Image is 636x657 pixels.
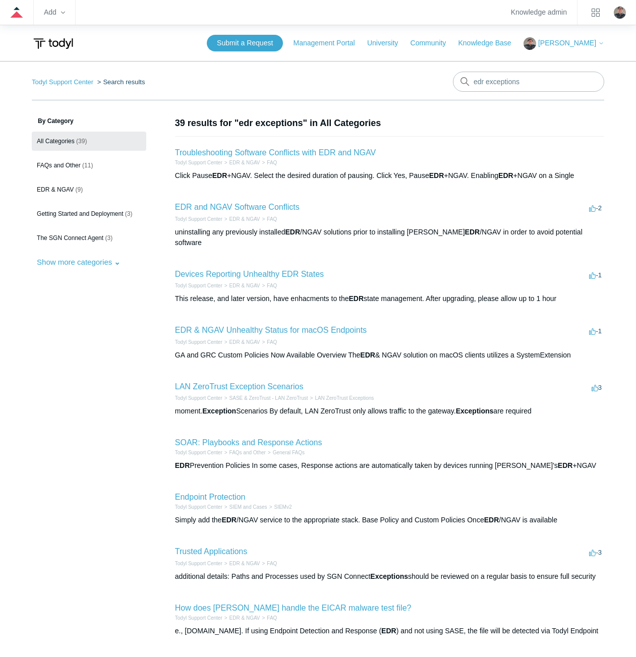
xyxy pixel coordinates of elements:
[456,407,494,415] em: Exceptions
[538,39,596,47] span: [PERSON_NAME]
[221,516,237,524] em: EDR
[222,159,260,166] li: EDR & NGAV
[222,503,267,511] li: SIEM and Cases
[32,132,146,151] a: All Categories (39)
[511,10,567,15] a: Knowledge admin
[175,170,604,181] div: Click Pause +NGAV. Select the desired duration of pausing. Click Yes, Pause +NGAV. Enabling +NGAV...
[308,394,374,402] li: LAN ZeroTrust Exceptions
[175,216,222,222] a: Todyl Support Center
[273,450,305,455] a: General FAQs
[37,210,123,217] span: Getting Started and Deployment
[229,339,260,345] a: EDR & NGAV
[267,561,277,566] a: FAQ
[267,160,277,165] a: FAQ
[175,227,604,248] div: uninstalling any previously installed /NGAV solutions prior to installing [PERSON_NAME] /NGAV in ...
[175,394,222,402] li: Todyl Support Center
[222,614,260,622] li: EDR & NGAV
[222,338,260,346] li: EDR & NGAV
[212,171,227,180] em: EDR
[349,294,364,303] em: EDR
[175,326,367,334] a: EDR & NGAV Unhealthy Status for macOS Endpoints
[125,210,133,217] span: (3)
[260,614,277,622] li: FAQ
[267,503,292,511] li: SIEMv2
[32,116,146,126] h3: By Category
[175,561,222,566] a: Todyl Support Center
[285,228,300,236] em: EDR
[260,159,277,166] li: FAQ
[458,38,521,48] a: Knowledge Base
[222,560,260,567] li: EDR & NGAV
[229,395,308,401] a: SASE & ZeroTrust - LAN ZeroTrust
[222,449,266,456] li: FAQs and Other
[175,461,190,469] em: EDR
[175,515,604,525] div: Simply add the /NGAV service to the appropriate stack. Base Policy and Custom Policies Once /NGAV...
[207,35,283,51] a: Submit a Request
[222,394,308,402] li: SASE & ZeroTrust - LAN ZeroTrust
[294,38,365,48] a: Management Portal
[465,228,480,236] em: EDR
[175,270,324,278] a: Devices Reporting Unhealthy EDR States
[202,407,236,415] em: Exception
[175,282,222,289] li: Todyl Support Center
[32,180,146,199] a: EDR & NGAV (9)
[105,234,112,242] span: (3)
[589,204,602,212] span: -2
[266,449,305,456] li: General FAQs
[222,215,260,223] li: EDR & NGAV
[175,449,222,456] li: Todyl Support Center
[32,156,146,175] a: FAQs and Other (11)
[175,338,222,346] li: Todyl Support Center
[175,283,222,288] a: Todyl Support Center
[37,138,75,145] span: All Categories
[222,282,260,289] li: EDR & NGAV
[558,461,573,469] em: EDR
[32,204,146,223] a: Getting Started and Deployment (3)
[32,228,146,248] a: The SGN Connect Agent (3)
[175,116,604,130] h1: 39 results for "edr exceptions" in All Categories
[175,614,222,622] li: Todyl Support Center
[175,395,222,401] a: Todyl Support Center
[175,382,304,391] a: LAN ZeroTrust Exception Scenarios
[589,549,602,556] span: -3
[175,615,222,621] a: Todyl Support Center
[175,339,222,345] a: Todyl Support Center
[76,138,87,145] span: (39)
[175,504,222,510] a: Todyl Support Center
[260,215,277,223] li: FAQ
[229,561,260,566] a: EDR & NGAV
[229,216,260,222] a: EDR & NGAV
[453,72,604,92] input: Search
[267,339,277,345] a: FAQ
[175,160,222,165] a: Todyl Support Center
[267,615,277,621] a: FAQ
[484,516,499,524] em: EDR
[37,162,81,169] span: FAQs and Other
[370,572,408,580] em: Exceptions
[524,37,604,50] button: [PERSON_NAME]
[175,148,376,157] a: Troubleshooting Software Conflicts with EDR and NGAV
[592,384,602,391] span: 3
[175,350,604,361] div: GA and GRC Custom Policies Now Available Overview The & NGAV solution on macOS clients utilizes a...
[429,171,444,180] em: EDR
[175,203,300,211] a: EDR and NGAV Software Conflicts
[267,283,277,288] a: FAQ
[175,503,222,511] li: Todyl Support Center
[32,34,75,53] img: Todyl Support Center Help Center home page
[589,271,602,279] span: -1
[175,460,604,471] div: Prevention Policies In some cases, Response actions are automatically taken by devices running [P...
[614,7,626,19] img: user avatar
[175,604,412,612] a: How does [PERSON_NAME] handle the EICAR malware test file?
[267,216,277,222] a: FAQ
[175,450,222,455] a: Todyl Support Center
[381,627,396,635] em: EDR
[82,162,93,169] span: (11)
[175,215,222,223] li: Todyl Support Center
[175,438,322,447] a: SOAR: Playbooks and Response Actions
[175,406,604,416] div: moment. Scenarios By default, LAN ZeroTrust only allows traffic to the gateway. are required
[229,450,266,455] a: FAQs and Other
[32,253,126,271] button: Show more categories
[229,160,260,165] a: EDR & NGAV
[175,560,222,567] li: Todyl Support Center
[589,327,602,335] span: -1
